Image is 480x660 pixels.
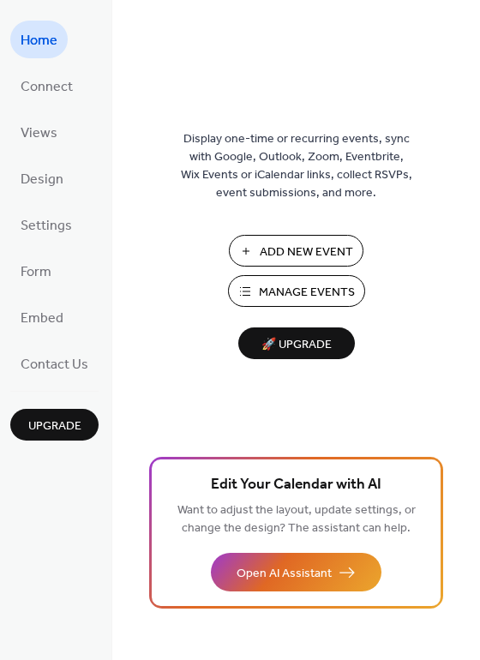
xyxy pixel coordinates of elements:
span: Embed [21,305,63,333]
span: Upgrade [28,417,81,435]
span: Edit Your Calendar with AI [211,473,381,497]
a: Form [10,252,62,290]
span: Views [21,120,57,147]
span: Open AI Assistant [237,565,332,583]
span: Form [21,259,51,286]
span: Home [21,27,57,55]
a: Settings [10,206,82,243]
span: Connect [21,74,73,101]
a: Design [10,159,74,197]
span: Design [21,166,63,194]
button: Open AI Assistant [211,553,381,591]
span: Manage Events [259,284,355,302]
span: Add New Event [260,243,353,261]
a: Home [10,21,68,58]
span: Contact Us [21,351,88,379]
span: Want to adjust the layout, update settings, or change the design? The assistant can help. [177,499,416,540]
button: Upgrade [10,409,99,441]
a: Connect [10,67,83,105]
a: Contact Us [10,345,99,382]
button: 🚀 Upgrade [238,327,355,359]
span: Settings [21,213,72,240]
button: Manage Events [228,275,365,307]
a: Embed [10,298,74,336]
button: Add New Event [229,235,363,267]
span: Display one-time or recurring events, sync with Google, Outlook, Zoom, Eventbrite, Wix Events or ... [181,130,412,202]
span: 🚀 Upgrade [249,333,345,357]
a: Views [10,113,68,151]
